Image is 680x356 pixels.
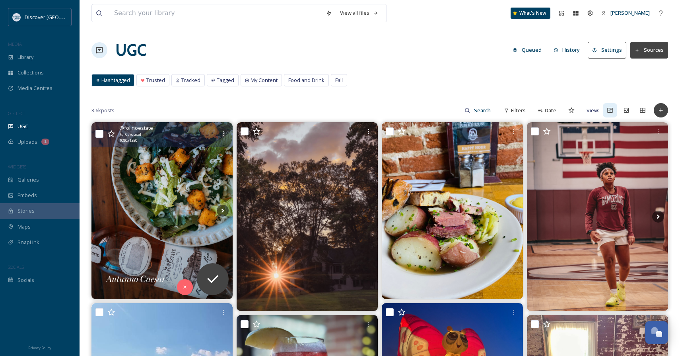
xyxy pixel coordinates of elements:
[645,321,668,344] button: Open Chat
[545,107,556,114] span: Date
[8,164,26,170] span: WIDGETS
[382,122,523,299] img: 🍀 Halfway to St. Paddy’s Day Starts Tomorrow! 🍀 We’re getting into the Irish spirit early — join ...
[25,13,97,21] span: Discover [GEOGRAPHIC_DATA]
[610,9,650,16] span: [PERSON_NAME]
[101,76,130,84] span: Hashtagged
[527,122,668,311] img: euwomensbasketball back with open runs last night!! • • #blackphotographers #photographyproblems ...
[91,107,115,114] span: 3.6k posts
[511,8,550,19] a: What's New
[17,192,37,199] span: Embeds
[91,122,233,299] img: The harvest season is a time of gathering, sharing, and raising a glass to the flavors of autumn....
[17,207,35,215] span: Stories
[470,102,496,118] input: Search
[125,132,141,137] span: Carousel
[17,138,37,146] span: Uploads
[17,239,39,246] span: SnapLink
[115,38,146,62] a: UGC
[17,223,31,231] span: Maps
[587,107,599,114] span: View:
[597,5,654,21] a: [PERSON_NAME]
[509,42,546,58] button: Queued
[17,176,39,184] span: Galleries
[288,76,324,84] span: Food and Drink
[217,76,234,84] span: Tagged
[251,76,278,84] span: My Content
[630,42,668,58] button: Sources
[17,53,33,61] span: Library
[511,107,526,114] span: Filters
[237,122,378,311] img: Gotta love those RF sun stars 🤩 . . . . . #igbethlehem #sunsetsniper #americana #ethereal_moods #...
[8,264,24,270] span: SOCIALS
[335,76,343,84] span: Fall
[17,69,44,76] span: Collections
[8,41,22,47] span: MEDIA
[550,42,584,58] button: History
[588,42,630,58] a: Settings
[588,42,626,58] button: Settings
[28,345,51,350] span: Privacy Policy
[110,4,322,22] input: Search your library
[119,138,137,143] span: 1080 x 1350
[146,76,165,84] span: Trusted
[41,139,49,145] div: 1
[550,42,588,58] a: History
[119,124,153,132] span: @ folinoestate
[509,42,550,58] a: Queued
[28,342,51,352] a: Privacy Policy
[181,76,200,84] span: Tracked
[17,276,34,284] span: Socials
[8,110,25,116] span: COLLECT
[336,5,383,21] a: View all files
[17,84,52,92] span: Media Centres
[13,13,21,21] img: DLV-Blue-Stacked%20%281%29.png
[17,123,28,130] span: UGC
